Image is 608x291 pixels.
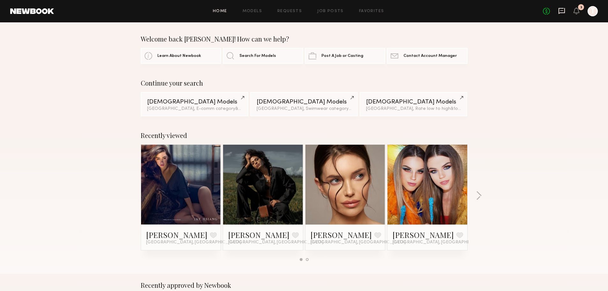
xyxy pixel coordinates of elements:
div: Continue your search [141,79,468,87]
div: [DEMOGRAPHIC_DATA] Models [366,99,461,105]
span: Contact Account Manager [403,54,457,58]
div: [GEOGRAPHIC_DATA], E-comm category [147,107,242,111]
a: [PERSON_NAME] [228,230,289,240]
div: [GEOGRAPHIC_DATA], Swimwear category [257,107,351,111]
div: Recently approved by Newbook [141,281,468,289]
div: [DEMOGRAPHIC_DATA] Models [257,99,351,105]
span: Search For Models [239,54,276,58]
span: Learn About Newbook [157,54,201,58]
a: Favorites [359,9,384,13]
a: [DEMOGRAPHIC_DATA] Models[GEOGRAPHIC_DATA], E-comm category&2other filters [141,92,248,116]
div: [DEMOGRAPHIC_DATA] Models [147,99,242,105]
a: Learn About Newbook [141,48,221,64]
a: [PERSON_NAME] [393,230,454,240]
div: Recently viewed [141,132,468,139]
a: T [588,6,598,16]
a: Home [213,9,227,13]
a: Models [243,9,262,13]
div: 3 [580,6,582,9]
span: [GEOGRAPHIC_DATA], [GEOGRAPHIC_DATA] [311,240,406,245]
a: Search For Models [223,48,303,64]
div: Welcome back [PERSON_NAME]! How can we help? [141,35,468,43]
span: & 1 other filter [451,107,478,111]
span: & 2 other filter s [235,107,266,111]
a: [DEMOGRAPHIC_DATA] Models[GEOGRAPHIC_DATA], Rate low to high&1other filter [360,92,467,116]
a: [PERSON_NAME] [146,230,207,240]
a: Contact Account Manager [387,48,467,64]
span: [GEOGRAPHIC_DATA], [GEOGRAPHIC_DATA] [228,240,323,245]
span: [GEOGRAPHIC_DATA], [GEOGRAPHIC_DATA] [393,240,488,245]
a: [PERSON_NAME] [311,230,372,240]
a: [DEMOGRAPHIC_DATA] Models[GEOGRAPHIC_DATA], Swimwear category&2other filters [250,92,358,116]
a: Requests [277,9,302,13]
span: [GEOGRAPHIC_DATA], [GEOGRAPHIC_DATA] [146,240,241,245]
a: Job Posts [317,9,344,13]
a: Post A Job or Casting [305,48,385,64]
div: [GEOGRAPHIC_DATA], Rate low to high [366,107,461,111]
span: Post A Job or Casting [321,54,363,58]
